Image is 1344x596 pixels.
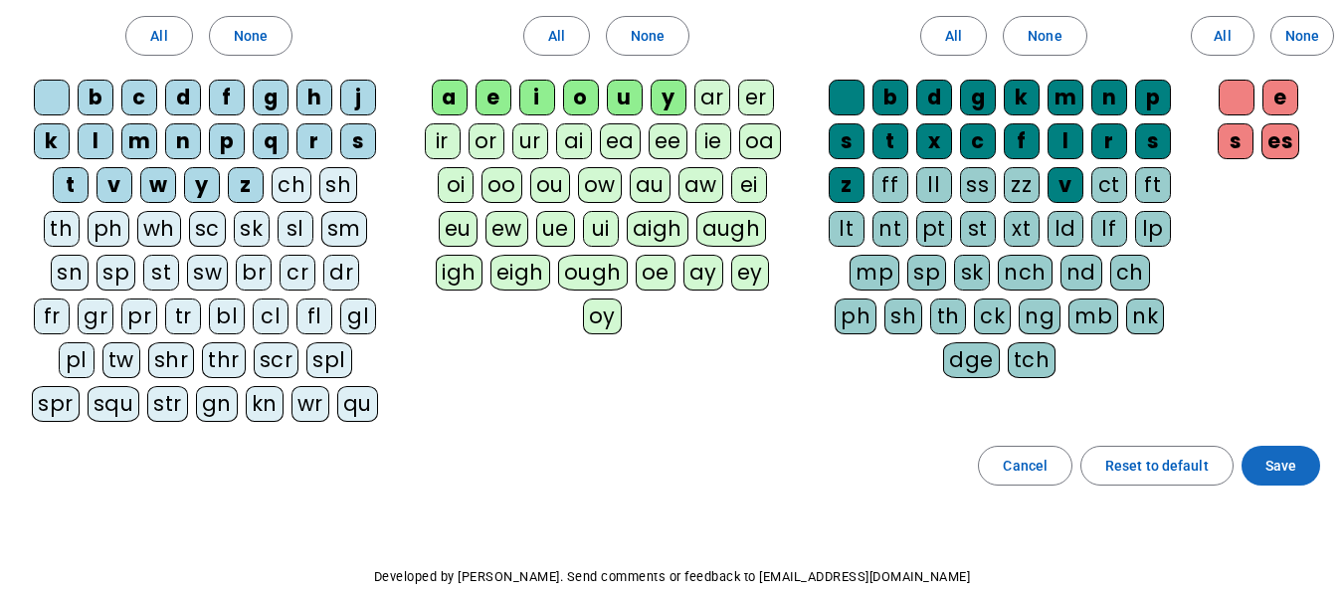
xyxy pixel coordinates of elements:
[1048,80,1083,115] div: m
[469,123,504,159] div: or
[943,342,1000,378] div: dge
[189,211,226,247] div: sc
[607,80,643,115] div: u
[148,342,195,378] div: shr
[32,386,80,422] div: spr
[1135,123,1171,159] div: s
[34,298,70,334] div: fr
[165,123,201,159] div: n
[920,16,987,56] button: All
[78,298,113,334] div: gr
[651,80,686,115] div: y
[606,16,689,56] button: None
[850,255,899,291] div: mp
[184,167,220,203] div: y
[209,123,245,159] div: p
[51,255,89,291] div: sn
[512,123,548,159] div: ur
[627,211,688,247] div: aigh
[1003,454,1048,478] span: Cancel
[121,123,157,159] div: m
[16,565,1328,589] p: Developed by [PERSON_NAME]. Send comments or feedback to [EMAIL_ADDRESS][DOMAIN_NAME]
[630,167,671,203] div: au
[102,342,140,378] div: tw
[438,167,474,203] div: oi
[1218,123,1253,159] div: s
[246,386,284,422] div: kn
[548,24,565,48] span: All
[872,123,908,159] div: t
[481,167,522,203] div: oo
[974,298,1011,334] div: ck
[916,211,952,247] div: pt
[280,255,315,291] div: cr
[34,123,70,159] div: k
[558,255,628,291] div: ough
[1091,80,1127,115] div: n
[476,80,511,115] div: e
[150,24,167,48] span: All
[234,211,270,247] div: sk
[436,255,482,291] div: igh
[234,24,268,48] span: None
[960,80,996,115] div: g
[53,167,89,203] div: t
[1080,446,1234,486] button: Reset to default
[694,80,730,115] div: ar
[1019,298,1060,334] div: ng
[739,123,781,159] div: oa
[88,211,129,247] div: ph
[1135,80,1171,115] div: p
[425,123,461,159] div: ir
[165,298,201,334] div: tr
[1261,123,1299,159] div: es
[960,211,996,247] div: st
[1265,454,1296,478] span: Save
[523,16,590,56] button: All
[1003,16,1086,56] button: None
[59,342,95,378] div: pl
[829,123,864,159] div: s
[296,80,332,115] div: h
[1004,80,1040,115] div: k
[1004,123,1040,159] div: f
[137,211,181,247] div: wh
[1060,255,1102,291] div: nd
[1048,167,1083,203] div: v
[731,255,769,291] div: ey
[683,255,723,291] div: ay
[829,211,864,247] div: lt
[1191,16,1254,56] button: All
[88,386,140,422] div: squ
[340,298,376,334] div: gl
[1270,16,1334,56] button: None
[278,211,313,247] div: sl
[998,255,1053,291] div: nch
[272,167,311,203] div: ch
[140,167,176,203] div: w
[1004,211,1040,247] div: xt
[1285,24,1319,48] span: None
[1048,123,1083,159] div: l
[228,167,264,203] div: z
[556,123,592,159] div: ai
[954,255,990,291] div: sk
[536,211,575,247] div: ue
[1110,255,1150,291] div: ch
[960,167,996,203] div: ss
[253,80,288,115] div: g
[578,167,622,203] div: ow
[916,123,952,159] div: x
[187,255,228,291] div: sw
[196,386,238,422] div: gn
[340,123,376,159] div: s
[600,123,641,159] div: ea
[1214,24,1231,48] span: All
[1004,167,1040,203] div: zz
[696,211,767,247] div: augh
[738,80,774,115] div: er
[1091,167,1127,203] div: ct
[147,386,188,422] div: str
[296,123,332,159] div: r
[485,211,528,247] div: ew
